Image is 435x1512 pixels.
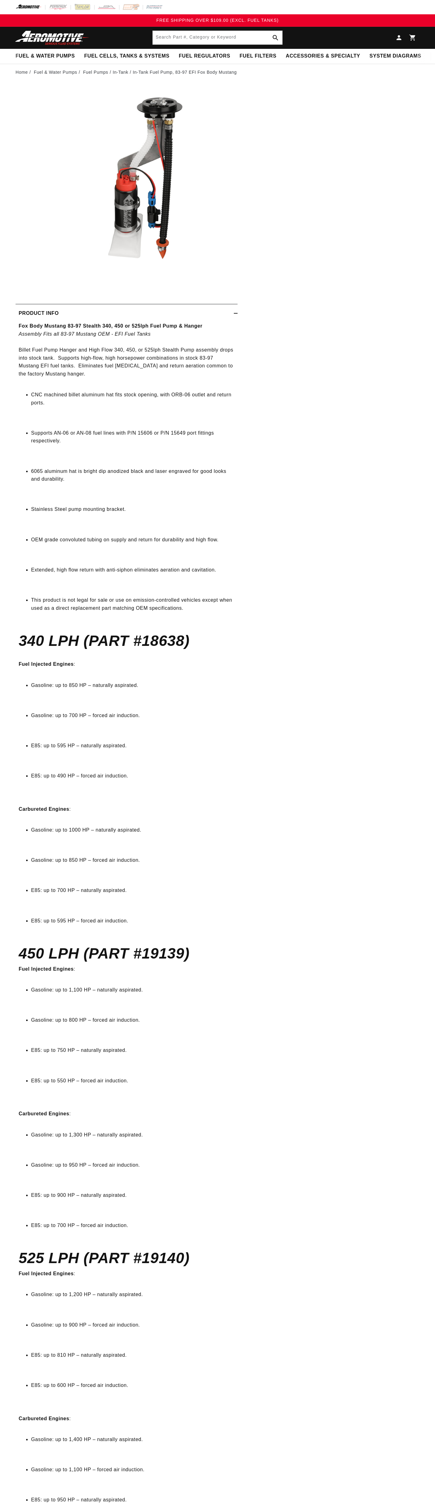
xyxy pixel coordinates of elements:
[80,49,174,63] summary: Fuel Cells, Tanks & Systems
[31,391,234,407] li: CNC machined billet aluminum hat fits stock opening, with ORB-06 outlet and return ports.
[31,1321,234,1329] li: Gasoline: up to 900 HP – forced air induction.
[16,304,238,322] summary: Product Info
[31,1161,234,1169] li: Gasoline: up to 950 HP – forced air induction.
[269,31,282,44] button: Search Part #, Category or Keyword
[179,53,230,59] span: Fuel Regulators
[19,323,202,329] strong: Fox Body Mustang 83-97 Stealth 340, 450 or 525lph Fuel Pump & Hanger
[19,652,234,676] p: :
[16,69,28,76] a: Home
[31,429,234,445] li: Supports AN-06 or AN-08 fuel lines with P/N 15606 or P/N 15649 port fittings respectively.
[31,886,234,894] li: E85: up to 700 HP – naturally aspirated.
[31,917,234,925] li: E85: up to 595 HP – forced air induction.
[31,566,234,574] li: Extended, high flow return with anti-siphon eliminates aeration and cavitation.
[31,986,234,994] li: Gasoline: up to 1,100 HP – naturally aspirated.
[113,69,133,76] li: In-Tank
[19,1252,234,1265] h4: 525 LPH (Part #19140)
[19,806,69,812] strong: Carbureted Engines
[31,596,234,612] li: This product is not legal for sale or use on emission-controlled vehicles except when used as a d...
[286,53,360,59] span: Accessories & Specialty
[19,947,234,960] h4: 450 LPH (Part #19139)
[31,1466,234,1474] li: Gasoline: up to 1,100 HP – forced air induction.
[31,1290,234,1299] li: Gasoline: up to 1,200 HP – naturally aspirated.
[83,69,108,76] a: Fuel Pumps
[31,772,234,780] li: E85: up to 490 HP – forced air induction.
[16,53,75,59] span: Fuel & Water Pumps
[13,30,91,45] img: Aeromotive
[19,634,234,647] h4: 340 LPH (Part #18638)
[31,536,234,544] li: OEM grade convoluted tubing on supply and return for durability and high flow.
[31,1351,234,1359] li: E85: up to 810 HP – naturally aspirated.
[11,49,80,63] summary: Fuel & Water Pumps
[19,661,74,667] strong: Fuel Injected Engines
[31,826,234,834] li: Gasoline: up to 1000 HP – naturally aspirated.
[19,1416,69,1421] strong: Carbureted Engines
[235,49,281,63] summary: Fuel Filters
[31,856,234,864] li: Gasoline: up to 850 HP – forced air induction.
[19,309,59,317] h2: Product Info
[19,1399,234,1430] p: :
[31,681,234,689] li: Gasoline: up to 850 HP – naturally aspirated.
[19,331,151,337] em: Assembly Fits all 83-97 Mustang OEM - EFI Fuel Tanks
[369,53,421,59] span: System Diagrams
[31,1131,234,1139] li: Gasoline: up to 1,300 HP – naturally aspirated.
[156,18,279,23] span: FREE SHIPPING OVER $109.00 (EXCL. FUEL TANKS)
[365,49,426,63] summary: System Diagrams
[19,966,74,972] strong: Fuel Injected Engines
[31,742,234,750] li: E85: up to 595 HP – naturally aspirated.
[281,49,365,63] summary: Accessories & Specialty
[133,69,237,76] li: In-Tank Fuel Pump, 83-97 EFI Fox Body Mustang
[19,965,234,981] p: :
[31,1191,234,1199] li: E85: up to 900 HP – naturally aspirated.
[19,1111,69,1116] strong: Carbureted Engines
[19,1094,234,1126] p: :
[19,322,234,386] p: Billet Fuel Pump Hanger and High Flow 340, 450, or 525lph Stealth Pump assembly drops into stock ...
[31,505,234,513] li: Stainless Steel pump mounting bracket.
[31,1435,234,1444] li: Gasoline: up to 1,400 HP – naturally aspirated.
[16,86,238,291] media-gallery: Gallery Viewer
[239,53,276,59] span: Fuel Filters
[31,1046,234,1054] li: E85: up to 750 HP – naturally aspirated.
[174,49,235,63] summary: Fuel Regulators
[31,712,234,720] li: Gasoline: up to 700 HP – forced air induction.
[19,1270,234,1286] p: :
[31,1077,234,1085] li: E85: up to 550 HP – forced air induction.
[34,69,77,76] a: Fuel & Water Pumps
[84,53,169,59] span: Fuel Cells, Tanks & Systems
[31,1016,234,1024] li: Gasoline: up to 800 HP – forced air induction.
[19,789,234,821] p: :
[16,69,419,76] nav: breadcrumbs
[19,1271,74,1276] strong: Fuel Injected Engines
[31,1221,234,1230] li: E85: up to 700 HP – forced air induction.
[153,31,283,44] input: Search Part #, Category or Keyword
[31,1496,234,1504] li: E85: up to 950 HP – naturally aspirated.
[31,467,234,483] li: 6065 aluminum hat is bright dip anodized black and laser engraved for good looks and durability.
[31,1381,234,1389] li: E85: up to 600 HP – forced air induction.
